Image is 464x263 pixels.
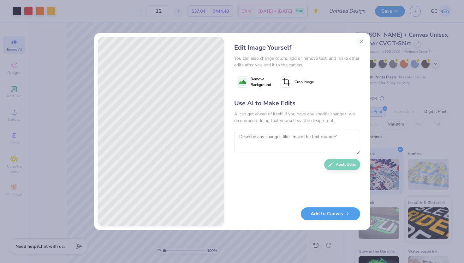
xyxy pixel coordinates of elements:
[234,74,274,90] button: Remove Background
[234,43,360,52] div: Edit Image Yourself
[356,37,366,47] button: Close
[234,99,360,108] div: Use AI to Make Edits
[251,76,271,88] span: Remove Background
[294,79,314,85] span: Crop Image
[234,55,360,68] div: You can also change colors, add or remove text, and make other edits after you add it to the canvas.
[278,74,318,90] button: Crop Image
[301,207,360,220] button: Add to Canvas
[234,111,360,124] div: AI can get ahead of itself. If you have any specific changes, we recommend doing that yourself vi...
